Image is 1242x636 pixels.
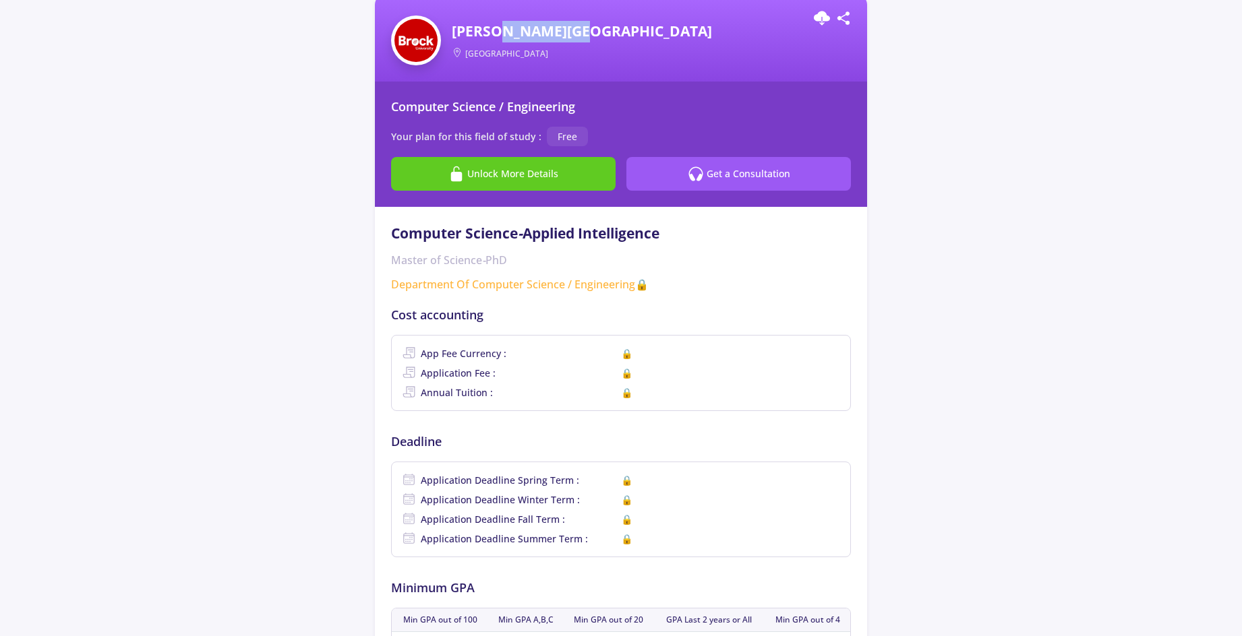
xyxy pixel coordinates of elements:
[391,98,851,146] div: Computer Science / Engineering
[452,21,824,42] span: [PERSON_NAME][GEOGRAPHIC_DATA]
[562,608,653,632] td: Min GPA out of 20
[547,127,588,146] span: Free
[421,532,588,546] span: Application Deadline Summer Term :
[621,473,839,487] span: 🔒
[391,157,616,191] button: Unlock More Details
[467,166,558,181] span: Unlock More Details
[391,307,483,323] span: Cost accounting
[421,473,579,487] span: Application Deadline Spring Term :
[391,433,442,449] span: Deadline
[394,19,438,62] img: Brock University logo
[375,276,867,292] a: Department Of Computer Science / Engineering
[392,608,489,632] td: Min GPA out of 100
[635,276,649,292] span: 🔒
[391,129,541,144] span: Your plan for this field of study :
[518,224,523,243] i: -
[621,532,839,546] span: 🔒
[621,512,839,526] span: 🔒
[482,253,507,267] span: PhD
[421,385,493,400] span: Annual Tuition :
[421,366,496,380] span: Application Fee :
[391,224,518,243] span: Computer Science
[518,224,659,243] span: Applied Intelligence
[391,253,482,267] span: Master of Science
[465,48,548,60] span: [GEOGRAPHIC_DATA]
[489,608,563,632] td: Min GPA A,B,C
[765,608,850,632] td: Min GPA out of 4
[621,366,839,380] span: 🔒
[654,608,765,632] td: GPA Last 2 years or All
[626,157,851,191] a: Get a Consultation
[621,385,839,400] span: 🔒
[421,512,565,526] span: Application Deadline Fall Term :
[482,253,485,267] i: -
[621,492,839,507] span: 🔒
[391,579,475,596] span: Minimum GPA
[621,346,839,360] span: 🔒
[421,492,580,507] span: Application Deadline Winter Term :
[421,346,506,360] span: App Fee Currency :
[707,166,790,181] span: Get a Consultation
